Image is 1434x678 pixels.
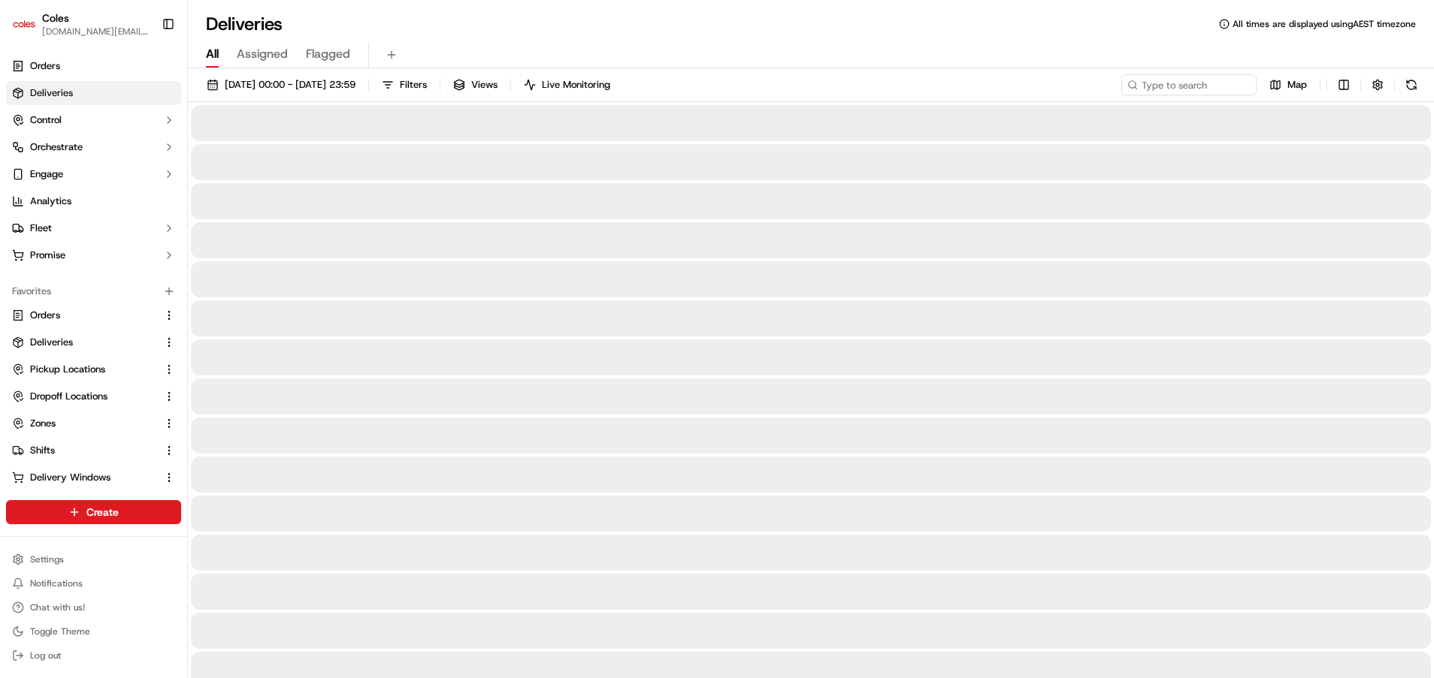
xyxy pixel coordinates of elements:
span: Chat with us! [30,601,85,613]
button: Chat with us! [6,597,181,618]
button: Coles [42,11,69,26]
a: Delivery Windows [12,471,157,484]
span: Deliveries [30,336,73,349]
a: Dropoff Locations [12,390,157,403]
a: Deliveries [12,336,157,349]
button: Deliveries [6,330,181,354]
span: Create [86,505,119,520]
button: Create [6,500,181,524]
span: Orders [30,59,60,73]
span: All [206,45,219,63]
button: Settings [6,549,181,570]
span: Toggle Theme [30,625,90,637]
span: Views [471,78,498,92]
a: Orders [6,54,181,78]
a: Orders [12,309,157,322]
button: Views [446,74,504,95]
button: ColesColes[DOMAIN_NAME][EMAIL_ADDRESS][DOMAIN_NAME] [6,6,156,42]
button: Control [6,108,181,132]
span: Pickup Locations [30,363,105,376]
span: Control [30,113,62,127]
a: Zones [12,417,157,430]
button: Filters [375,74,434,95]
span: Fleet [30,221,52,235]
button: Live Monitoring [517,74,617,95]
span: Shifts [30,444,55,457]
button: Engage [6,162,181,186]
button: Refresh [1401,74,1422,95]
span: Live Monitoring [542,78,610,92]
button: Promise [6,243,181,267]
span: Assigned [237,45,288,63]
span: Orders [30,309,60,322]
span: Analytics [30,194,71,208]
button: [DATE] 00:00 - [DATE] 23:59 [200,74,362,95]
span: Notifications [30,577,83,589]
span: Log out [30,649,61,661]
span: [DATE] 00:00 - [DATE] 23:59 [225,78,355,92]
a: Pickup Locations [12,363,157,376]
span: Orchestrate [30,140,83,154]
button: Shifts [6,438,181,463]
span: Delivery Windows [30,471,110,484]
div: Favorites [6,279,181,303]
button: Zones [6,411,181,435]
span: Flagged [306,45,350,63]
button: Notifications [6,573,181,594]
button: [DOMAIN_NAME][EMAIL_ADDRESS][DOMAIN_NAME] [42,26,150,38]
button: Toggle Theme [6,621,181,642]
button: Pickup Locations [6,357,181,381]
span: All times are displayed using AEST timezone [1233,18,1416,30]
button: Map [1263,74,1314,95]
span: Deliveries [30,86,73,100]
span: Dropoff Locations [30,390,107,403]
span: Promise [30,249,65,262]
span: Settings [30,553,64,565]
button: Log out [6,645,181,666]
button: Fleet [6,216,181,240]
button: Delivery Windows [6,466,181,490]
img: Coles [12,12,36,36]
a: Analytics [6,189,181,213]
span: Map [1287,78,1307,92]
h1: Deliveries [206,12,283,36]
button: Orders [6,303,181,327]
button: Dropoff Locations [6,384,181,408]
span: Engage [30,167,63,181]
a: Deliveries [6,81,181,105]
button: Orchestrate [6,135,181,159]
span: Filters [400,78,427,92]
input: Type to search [1121,74,1257,95]
span: Zones [30,417,56,430]
a: Shifts [12,444,157,457]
